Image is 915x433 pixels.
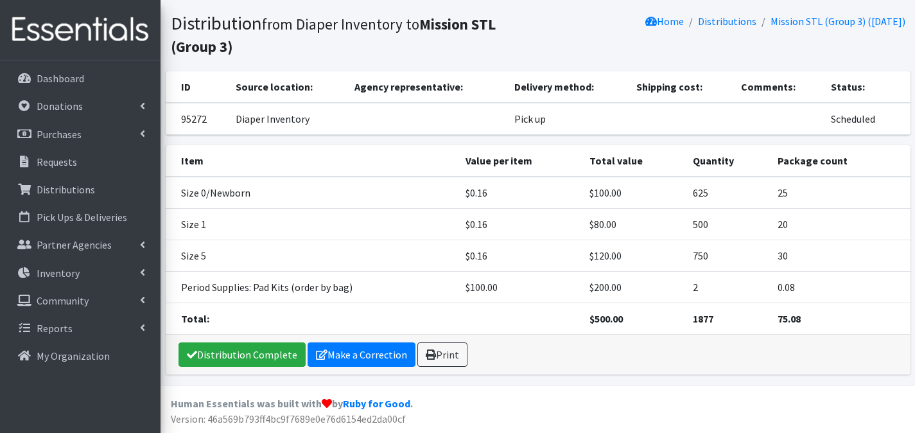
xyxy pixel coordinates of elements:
td: $200.00 [582,272,685,303]
strong: Human Essentials was built with by . [171,397,413,410]
a: Reports [5,315,155,341]
td: 25 [770,177,910,209]
p: Inventory [37,267,80,279]
a: Mission STL (Group 3) ([DATE]) [771,15,905,28]
a: Inventory [5,260,155,286]
a: Pick Ups & Deliveries [5,204,155,230]
td: $0.16 [458,177,582,209]
p: Purchases [37,128,82,141]
td: 2 [685,272,770,303]
strong: $500.00 [589,312,623,325]
a: Distribution Complete [179,342,306,367]
a: Dashboard [5,66,155,91]
th: Quantity [685,145,770,177]
th: Value per item [458,145,582,177]
td: $120.00 [582,240,685,272]
td: Scheduled [823,103,910,135]
td: Pick up [507,103,629,135]
td: Period Supplies: Pad Kits (order by bag) [166,272,458,303]
a: Home [645,15,684,28]
p: Community [37,294,89,307]
a: Purchases [5,121,155,147]
th: Item [166,145,458,177]
td: 500 [685,209,770,240]
a: Community [5,288,155,314]
span: Version: 46a569b793ff4bc9f7689e0e76d6154ed2da00cf [171,412,406,425]
th: Status: [823,71,910,103]
img: HumanEssentials [5,8,155,51]
a: Partner Agencies [5,232,155,258]
th: ID [166,71,229,103]
th: Delivery method: [507,71,629,103]
p: Donations [37,100,83,112]
td: Size 5 [166,240,458,272]
strong: 1877 [693,312,713,325]
strong: Total: [181,312,209,325]
a: Print [417,342,467,367]
td: $80.00 [582,209,685,240]
td: 95272 [166,103,229,135]
td: 0.08 [770,272,910,303]
td: Size 0/Newborn [166,177,458,209]
b: Mission STL (Group 3) [171,15,496,56]
a: Requests [5,149,155,175]
th: Shipping cost: [629,71,733,103]
td: Size 1 [166,209,458,240]
th: Agency representative: [347,71,506,103]
td: $100.00 [458,272,582,303]
td: 30 [770,240,910,272]
p: Reports [37,322,73,335]
td: 625 [685,177,770,209]
a: Distributions [5,177,155,202]
p: Dashboard [37,72,84,85]
td: Diaper Inventory [228,103,347,135]
strong: 75.08 [778,312,801,325]
a: Ruby for Good [343,397,410,410]
th: Total value [582,145,685,177]
h1: Distribution [171,12,534,57]
th: Comments: [733,71,823,103]
td: $0.16 [458,240,582,272]
td: 20 [770,209,910,240]
a: Make a Correction [308,342,415,367]
td: $0.16 [458,209,582,240]
th: Package count [770,145,910,177]
p: Requests [37,155,77,168]
p: Partner Agencies [37,238,112,251]
small: from Diaper Inventory to [171,15,496,56]
th: Source location: [228,71,347,103]
a: My Organization [5,343,155,369]
p: My Organization [37,349,110,362]
td: $100.00 [582,177,685,209]
p: Pick Ups & Deliveries [37,211,127,224]
td: 750 [685,240,770,272]
p: Distributions [37,183,95,196]
a: Distributions [698,15,756,28]
a: Donations [5,93,155,119]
